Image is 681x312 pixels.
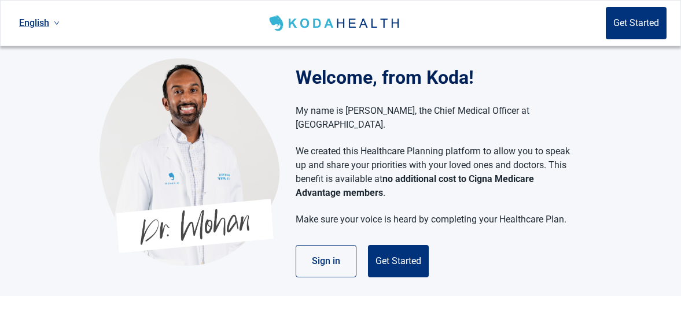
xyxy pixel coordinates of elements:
img: Koda Health [100,58,279,266]
p: My name is [PERSON_NAME], the Chief Medical Officer at [GEOGRAPHIC_DATA]. [296,104,570,132]
button: Get Started [368,245,429,277]
p: Make sure your voice is heard by completing your Healthcare Plan. [296,213,570,226]
img: Koda Health [267,14,404,32]
span: down [54,20,60,26]
h1: Welcome, from Koda! [296,64,582,91]
button: Sign in [296,245,356,277]
button: Get Started [606,7,667,39]
p: We created this Healthcare Planning platform to allow you to speak up and share your priorities w... [296,144,570,200]
a: Current language: English [14,13,64,32]
strong: no additional cost to Cigna Medicare Advantage members [296,173,534,198]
